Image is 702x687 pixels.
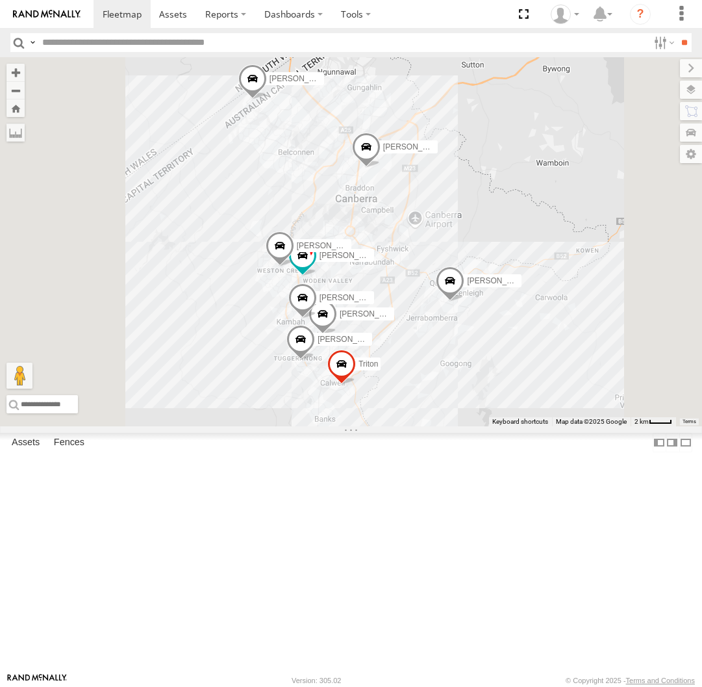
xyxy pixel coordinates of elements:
[679,433,692,452] label: Hide Summary Table
[382,142,447,151] span: [PERSON_NAME]
[546,5,584,24] div: Helen Mason
[683,419,696,424] a: Terms
[319,293,383,302] span: [PERSON_NAME]
[556,418,627,425] span: Map data ©2025 Google
[340,310,404,319] span: [PERSON_NAME]
[666,433,679,452] label: Dock Summary Table to the Right
[631,417,676,426] button: Map Scale: 2 km per 32 pixels
[566,677,695,684] div: © Copyright 2025 -
[6,64,25,81] button: Zoom in
[358,359,378,369] span: Triton
[626,677,695,684] a: Terms and Conditions
[7,674,67,687] a: Visit our Website
[5,434,46,452] label: Assets
[6,81,25,99] button: Zoom out
[319,251,383,260] span: [PERSON_NAME]
[269,74,333,83] span: [PERSON_NAME]
[6,123,25,142] label: Measure
[47,434,91,452] label: Fences
[318,335,382,344] span: [PERSON_NAME]
[680,145,702,163] label: Map Settings
[27,33,38,52] label: Search Query
[634,418,649,425] span: 2 km
[492,417,548,426] button: Keyboard shortcuts
[649,33,677,52] label: Search Filter Options
[13,10,81,19] img: rand-logo.svg
[630,4,651,25] i: ?
[296,241,360,250] span: [PERSON_NAME]
[6,363,32,389] button: Drag Pegman onto the map to open Street View
[653,433,666,452] label: Dock Summary Table to the Left
[467,276,531,285] span: [PERSON_NAME]
[6,99,25,117] button: Zoom Home
[292,677,341,684] div: Version: 305.02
